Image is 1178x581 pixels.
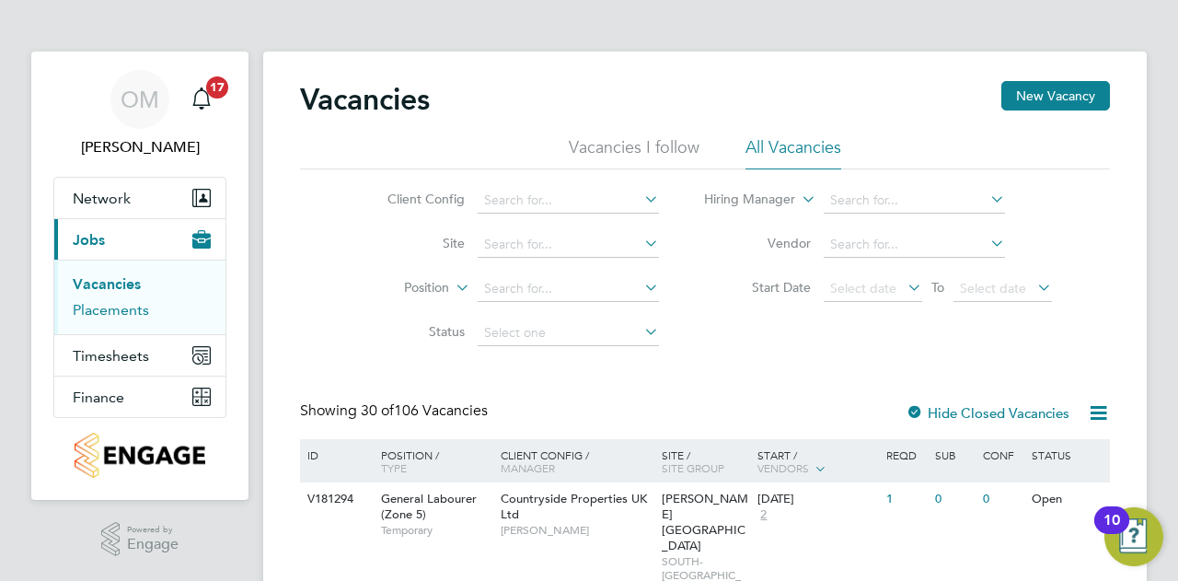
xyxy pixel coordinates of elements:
button: Network [54,178,225,218]
div: V181294 [303,482,367,517]
span: Finance [73,389,124,406]
li: All Vacancies [745,136,841,169]
div: Position / [367,439,496,483]
span: Countryside Properties UK Ltd [501,491,647,522]
input: Search for... [824,232,1005,258]
a: OM[PERSON_NAME] [53,70,226,158]
input: Search for... [478,232,659,258]
button: Finance [54,377,225,417]
div: ID [303,439,367,471]
div: Client Config / [496,439,657,483]
label: Position [343,279,449,297]
span: Manager [501,460,555,475]
button: Timesheets [54,335,225,376]
a: Vacancies [73,275,141,293]
span: Network [73,190,131,207]
div: 1 [882,482,930,517]
div: Sub [930,439,978,471]
button: Jobs [54,219,225,260]
div: Status [1027,439,1107,471]
a: Placements [73,301,149,319]
label: Client Config [359,191,465,207]
span: To [926,275,950,299]
div: Start / [753,439,882,485]
div: 0 [978,482,1026,517]
nav: Main navigation [31,52,248,500]
span: Site Group [662,460,724,475]
span: Select date [960,280,1026,296]
span: Timesheets [73,347,149,365]
span: Temporary [381,523,491,538]
span: Ollie Morrissey [53,136,226,158]
label: Hide Closed Vacancies [906,404,1069,422]
div: 0 [930,482,978,517]
label: Status [359,323,465,340]
a: 17 [183,70,220,129]
input: Search for... [824,188,1005,214]
span: Type [381,460,407,475]
div: Reqd [882,439,930,471]
label: Site [359,235,465,251]
img: countryside-properties-logo-retina.png [75,433,204,478]
input: Select one [478,320,659,346]
a: Powered byEngage [101,522,179,557]
h2: Vacancies [300,81,430,118]
button: New Vacancy [1001,81,1110,110]
label: Hiring Manager [689,191,795,209]
span: OM [121,87,159,111]
div: Conf [978,439,1026,471]
span: [PERSON_NAME] [501,523,653,538]
span: 2 [757,507,769,523]
div: Jobs [54,260,225,334]
span: 17 [206,76,228,99]
input: Search for... [478,276,659,302]
a: Go to home page [53,433,226,478]
label: Start Date [705,279,811,296]
span: 106 Vacancies [361,401,488,420]
span: Vendors [757,460,809,475]
span: Powered by [127,522,179,538]
span: General Labourer (Zone 5) [381,491,477,522]
span: Jobs [73,231,105,249]
span: Select date [830,280,896,296]
input: Search for... [478,188,659,214]
div: [DATE] [757,492,877,507]
div: Site / [657,439,754,483]
div: 10 [1103,520,1120,544]
li: Vacancies I follow [569,136,699,169]
div: Open [1027,482,1107,517]
div: Showing [300,401,491,421]
label: Vendor [705,235,811,251]
span: [PERSON_NAME][GEOGRAPHIC_DATA] [662,491,748,553]
button: Open Resource Center, 10 new notifications [1104,507,1163,566]
span: Engage [127,537,179,552]
span: 30 of [361,401,394,420]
